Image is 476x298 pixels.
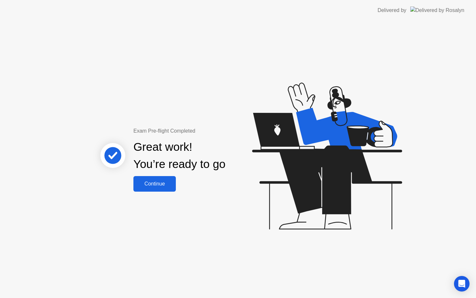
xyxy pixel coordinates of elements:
[378,6,406,14] div: Delivered by
[133,138,225,173] div: Great work! You’re ready to go
[410,6,464,14] img: Delivered by Rosalyn
[135,181,174,187] div: Continue
[454,276,470,292] div: Open Intercom Messenger
[133,127,267,135] div: Exam Pre-flight Completed
[133,176,176,192] button: Continue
